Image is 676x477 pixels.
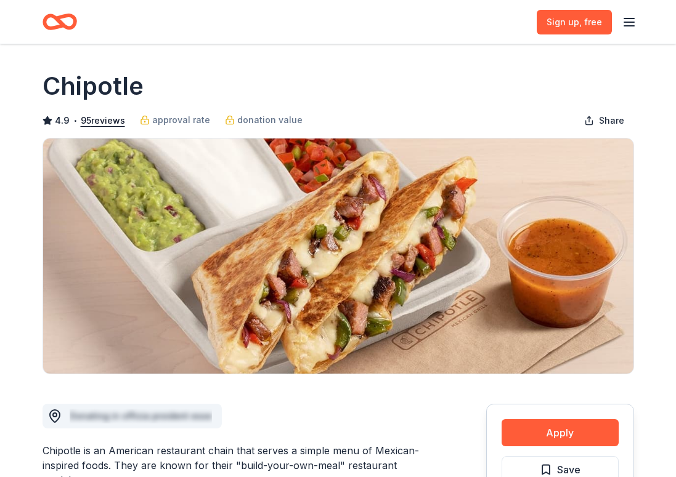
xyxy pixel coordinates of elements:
span: donation value [237,113,303,127]
a: donation value [225,113,303,127]
a: Sign up, free [537,10,612,34]
span: Share [599,113,624,128]
button: Apply [502,419,619,446]
span: Sign up [547,15,602,30]
span: , free [579,17,602,27]
span: • [73,116,77,126]
button: Share [574,108,634,133]
span: approval rate [152,113,210,127]
a: Home [43,7,77,36]
span: 4.9 [55,113,70,128]
span: Donating in officia proident esse [70,411,212,421]
button: 95reviews [81,113,125,128]
a: approval rate [140,113,210,127]
img: Image for Chipotle [43,138,633,374]
h1: Chipotle [43,69,144,103]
